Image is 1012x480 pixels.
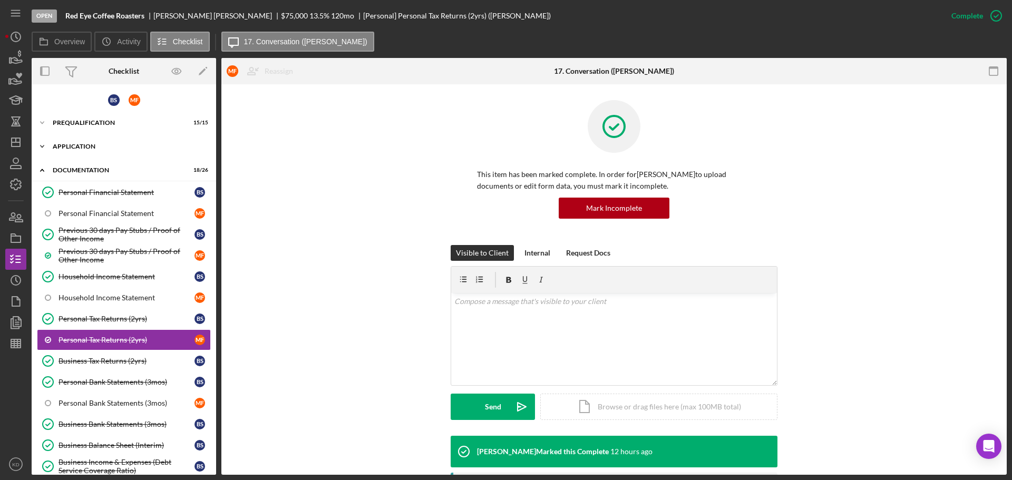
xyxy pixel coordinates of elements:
b: Red Eye Coffee Roasters [65,12,144,20]
div: Reassign [265,61,293,82]
div: M F [194,398,205,408]
a: Previous 30 days Pay Stubs / Proof of Other IncomeMF [37,245,211,266]
a: Household Income StatementBS [37,266,211,287]
button: 17. Conversation ([PERSON_NAME]) [221,32,374,52]
div: B S [194,187,205,198]
a: Previous 30 days Pay Stubs / Proof of Other IncomeBS [37,224,211,245]
div: 18 / 26 [189,167,208,173]
div: 15 / 15 [189,120,208,126]
button: Activity [94,32,147,52]
div: M F [194,208,205,219]
div: Business Balance Sheet (Interim) [59,441,194,449]
div: Internal [524,245,550,261]
div: Request Docs [566,245,610,261]
div: 13.5 % [309,12,329,20]
button: Request Docs [561,245,616,261]
div: M F [194,335,205,345]
div: Send [485,394,501,420]
button: Mark Incomplete [559,198,669,219]
a: Household Income StatementMF [37,287,211,308]
div: Prequalification [53,120,182,126]
div: M F [194,292,205,303]
div: B S [194,314,205,324]
div: Open [32,9,57,23]
span: $75,000 [281,11,308,20]
button: Visible to Client [451,245,514,261]
button: Complete [941,5,1007,26]
button: Send [451,394,535,420]
a: Business Income & Expenses (Debt Service Coverage Ratio)BS [37,456,211,477]
a: Business Tax Returns (2yrs)BS [37,350,211,371]
div: B S [194,229,205,240]
div: Household Income Statement [59,293,194,302]
div: Personal Financial Statement [59,188,194,197]
div: Personal Bank Statements (3mos) [59,378,194,386]
div: Personal Tax Returns (2yrs) [59,336,194,344]
div: 17. Conversation ([PERSON_NAME]) [554,67,674,75]
div: Personal Financial Statement [59,209,194,218]
div: Previous 30 days Pay Stubs / Proof of Other Income [59,247,194,264]
div: B S [194,461,205,472]
div: M F [129,94,140,106]
a: Personal Bank Statements (3mos)MF [37,393,211,414]
div: Household Income Statement [59,272,194,281]
div: B S [194,377,205,387]
div: Application [53,143,203,150]
div: B S [194,419,205,429]
div: Personal Tax Returns (2yrs) [59,315,194,323]
div: Business Income & Expenses (Debt Service Coverage Ratio) [59,458,194,475]
div: Previous 30 days Pay Stubs / Proof of Other Income [59,226,194,243]
a: Personal Tax Returns (2yrs)BS [37,308,211,329]
a: Business Balance Sheet (Interim)BS [37,435,211,456]
div: Open Intercom Messenger [976,434,1001,459]
div: Personal Bank Statements (3mos) [59,399,194,407]
time: 2025-10-15 03:00 [610,447,653,456]
div: Business Tax Returns (2yrs) [59,357,194,365]
button: Checklist [150,32,210,52]
button: Internal [519,245,556,261]
a: Personal Bank Statements (3mos)BS [37,371,211,393]
a: Personal Financial StatementMF [37,203,211,224]
div: B S [194,271,205,282]
div: [Personal] Personal Tax Returns (2yrs) ([PERSON_NAME]) [363,12,551,20]
label: 17. Conversation ([PERSON_NAME]) [244,37,367,46]
a: Personal Financial StatementBS [37,182,211,203]
div: Documentation [53,167,182,173]
div: [PERSON_NAME] [PERSON_NAME] [153,12,281,20]
text: KD [12,462,19,467]
div: Checklist [109,67,139,75]
div: M F [194,250,205,261]
div: Mark Incomplete [586,198,642,219]
div: B S [108,94,120,106]
button: Overview [32,32,92,52]
a: Personal Tax Returns (2yrs)MF [37,329,211,350]
div: 120 mo [331,12,354,20]
button: MFReassign [221,61,304,82]
div: [PERSON_NAME] Marked this Complete [477,447,609,456]
div: M F [227,65,238,77]
label: Overview [54,37,85,46]
div: B S [194,356,205,366]
button: KD [5,454,26,475]
label: Activity [117,37,140,46]
div: Complete [951,5,983,26]
div: B S [194,440,205,450]
div: Visible to Client [456,245,509,261]
div: Business Bank Statements (3mos) [59,420,194,428]
label: Checklist [173,37,203,46]
p: This item has been marked complete. In order for [PERSON_NAME] to upload documents or edit form d... [477,169,751,192]
a: Business Bank Statements (3mos)BS [37,414,211,435]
